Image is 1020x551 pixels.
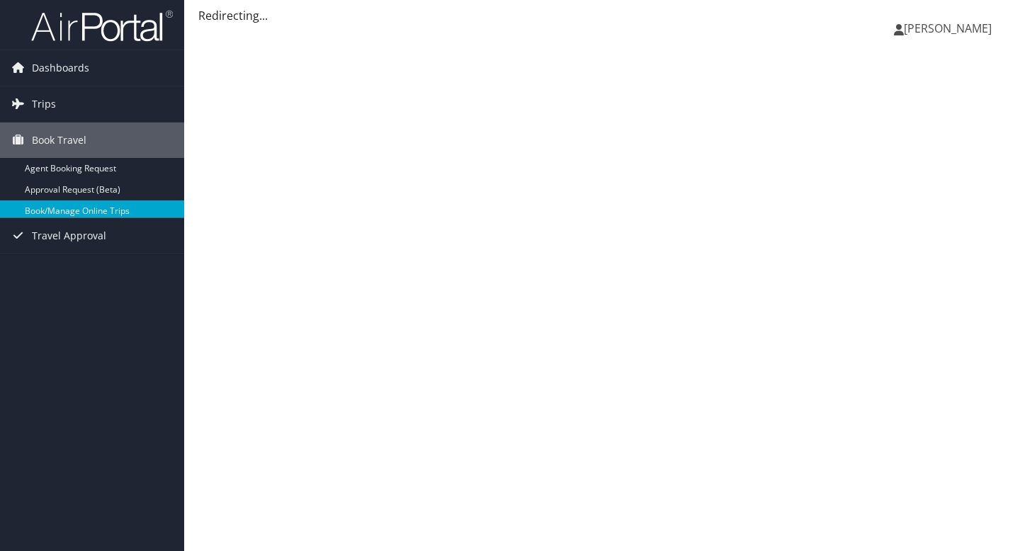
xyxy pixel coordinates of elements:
a: [PERSON_NAME] [894,7,1006,50]
div: Redirecting... [198,7,1006,24]
img: airportal-logo.png [31,9,173,42]
span: Dashboards [32,50,89,86]
span: Trips [32,86,56,122]
span: Book Travel [32,123,86,158]
span: [PERSON_NAME] [904,21,992,36]
span: Travel Approval [32,218,106,254]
